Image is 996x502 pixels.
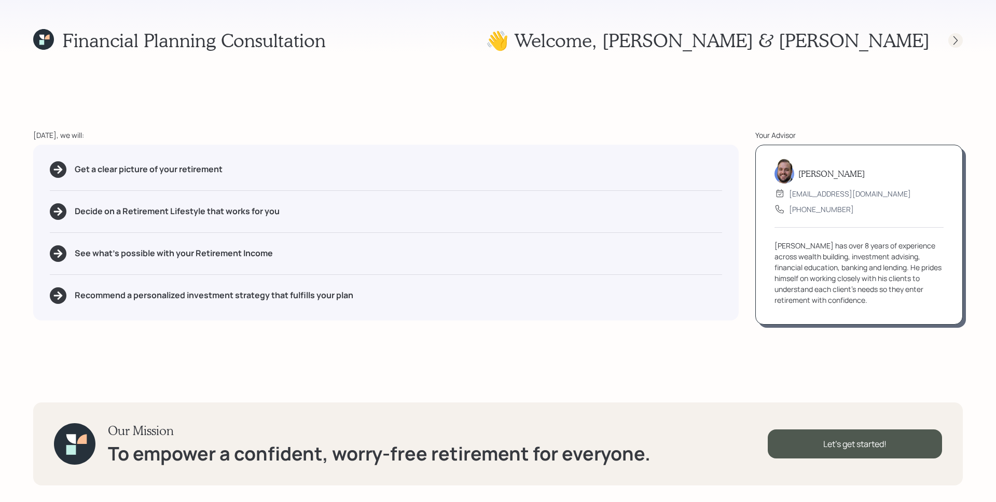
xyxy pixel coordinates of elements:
[75,290,353,300] h5: Recommend a personalized investment strategy that fulfills your plan
[75,248,273,258] h5: See what's possible with your Retirement Income
[789,188,911,199] div: [EMAIL_ADDRESS][DOMAIN_NAME]
[755,130,963,141] div: Your Advisor
[486,29,930,51] h1: 👋 Welcome , [PERSON_NAME] & [PERSON_NAME]
[75,206,280,216] h5: Decide on a Retirement Lifestyle that works for you
[33,130,739,141] div: [DATE], we will:
[789,204,854,215] div: [PHONE_NUMBER]
[768,429,942,458] div: Let's get started!
[75,164,223,174] h5: Get a clear picture of your retirement
[798,169,865,178] h5: [PERSON_NAME]
[62,29,326,51] h1: Financial Planning Consultation
[774,159,794,184] img: james-distasi-headshot.png
[108,423,651,438] h3: Our Mission
[108,442,651,465] h1: To empower a confident, worry-free retirement for everyone.
[774,240,944,305] div: [PERSON_NAME] has over 8 years of experience across wealth building, investment advising, financi...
